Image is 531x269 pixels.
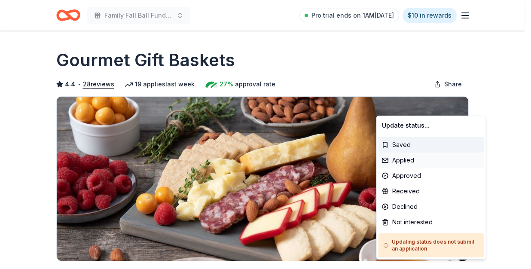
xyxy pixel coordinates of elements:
div: Saved [378,137,484,153]
h5: Updating status does not submit an application [384,238,479,252]
div: Received [378,183,484,199]
div: Not interested [378,214,484,230]
div: Declined [378,199,484,214]
span: Family Fall Ball Fundraiser [104,10,173,21]
div: Approved [378,168,484,183]
div: Applied [378,153,484,168]
div: Update status... [378,118,484,133]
